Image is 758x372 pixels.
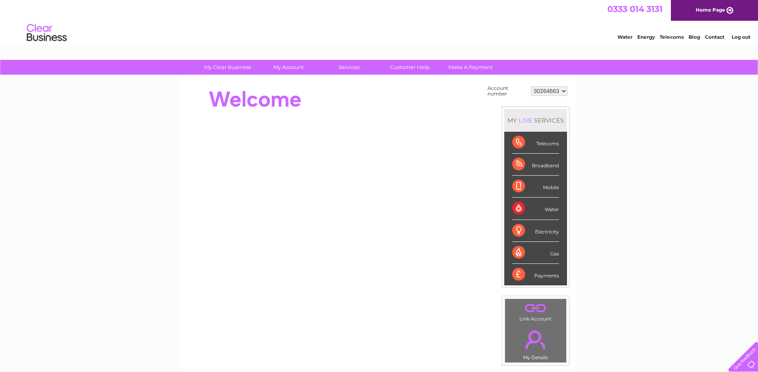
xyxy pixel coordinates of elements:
[507,326,564,354] a: .
[377,60,443,75] a: Customer Help
[512,198,559,220] div: Water
[732,34,750,40] a: Log out
[504,109,567,132] div: MY SERVICES
[507,301,564,315] a: .
[316,60,382,75] a: Services
[512,220,559,242] div: Electricity
[512,154,559,176] div: Broadband
[512,132,559,154] div: Telecoms
[512,264,559,285] div: Payments
[660,34,684,40] a: Telecoms
[26,21,67,45] img: logo.png
[512,242,559,264] div: Gas
[512,176,559,198] div: Mobile
[607,4,663,14] a: 0333 014 3131
[505,324,567,363] td: My Details
[705,34,724,40] a: Contact
[195,60,261,75] a: My Clear Business
[617,34,633,40] a: Water
[485,83,529,99] td: Account number
[438,60,503,75] a: Make A Payment
[517,117,534,124] div: LIVE
[191,4,568,39] div: Clear Business is a trading name of Verastar Limited (registered in [GEOGRAPHIC_DATA] No. 3667643...
[688,34,700,40] a: Blog
[505,299,567,324] td: Link Account
[637,34,655,40] a: Energy
[255,60,321,75] a: My Account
